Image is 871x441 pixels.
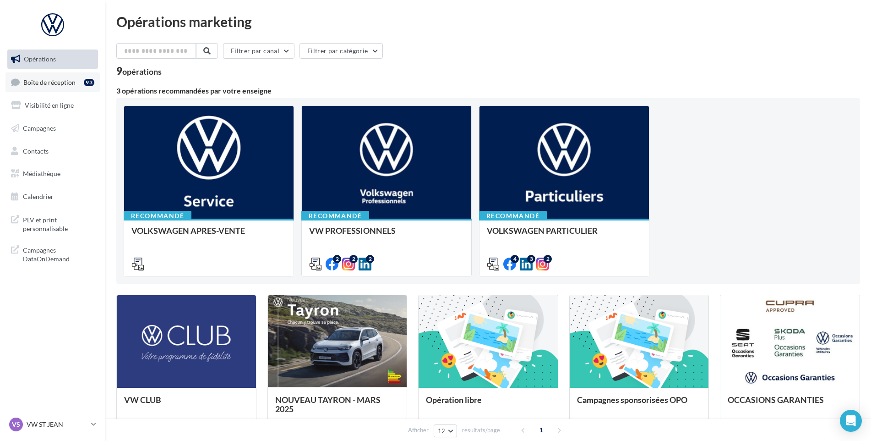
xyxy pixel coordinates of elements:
span: Campagnes [23,124,56,132]
button: 12 [434,424,457,437]
span: 12 [438,427,446,435]
p: VW ST JEAN [27,420,87,429]
a: Campagnes DataOnDemand [5,240,100,267]
a: Médiathèque [5,164,100,183]
a: VS VW ST JEAN [7,416,98,433]
a: Contacts [5,142,100,161]
div: Recommandé [479,211,547,221]
button: Filtrer par canal [223,43,294,59]
a: Visibilité en ligne [5,96,100,115]
div: 2 [544,255,552,263]
div: Opérations marketing [116,15,860,28]
span: Calendrier [23,193,54,200]
span: Campagnes DataOnDemand [23,244,94,264]
span: Contacts [23,147,49,154]
span: Afficher [408,426,429,435]
span: VS [12,420,20,429]
div: 3 opérations recommandées par votre enseigne [116,87,860,94]
a: PLV et print personnalisable [5,210,100,237]
span: Campagnes sponsorisées OPO [577,395,687,405]
div: Open Intercom Messenger [840,410,862,432]
a: Calendrier [5,187,100,206]
span: Boîte de réception [23,78,76,86]
div: 93 [84,79,94,86]
div: 2 [349,255,358,263]
a: Opérations [5,50,100,69]
div: 3 [527,255,535,263]
span: VOLKSWAGEN APRES-VENTE [131,226,245,236]
a: Boîte de réception93 [5,72,100,92]
span: VW PROFESSIONNELS [309,226,396,236]
span: NOUVEAU TAYRON - MARS 2025 [275,395,381,414]
span: OCCASIONS GARANTIES [728,395,824,405]
span: VOLKSWAGEN PARTICULIER [487,226,598,236]
div: 2 [366,255,374,263]
div: 4 [511,255,519,263]
a: Campagnes [5,119,100,138]
div: 2 [333,255,341,263]
span: résultats/page [462,426,500,435]
span: Visibilité en ligne [25,101,74,109]
div: 9 [116,66,162,76]
span: Médiathèque [23,170,60,177]
span: Opérations [24,55,56,63]
div: opérations [122,67,162,76]
button: Filtrer par catégorie [299,43,383,59]
div: Recommandé [124,211,191,221]
span: Opération libre [426,395,482,405]
span: VW CLUB [124,395,161,405]
span: 1 [534,423,549,437]
div: Recommandé [301,211,369,221]
span: PLV et print personnalisable [23,214,94,233]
